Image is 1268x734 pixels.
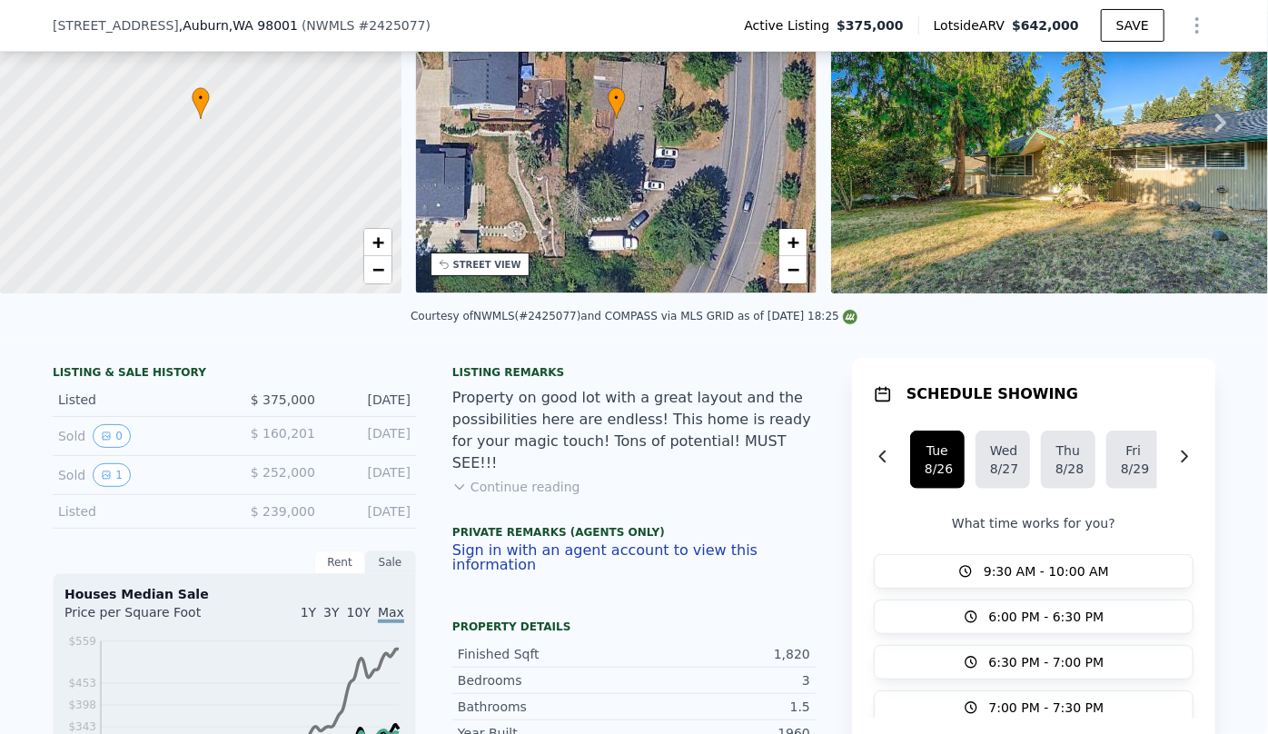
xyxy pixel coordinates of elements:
[58,424,220,448] div: Sold
[452,387,816,474] div: Property on good lot with a great layout and the possibilities here are endless! This home is rea...
[378,605,404,623] span: Max
[371,231,383,253] span: +
[744,16,837,35] span: Active Listing
[458,671,634,689] div: Bedrooms
[989,699,1105,717] span: 7:00 PM - 7:30 PM
[608,90,626,106] span: •
[93,424,131,448] button: View historical data
[330,391,411,409] div: [DATE]
[1179,7,1215,44] button: Show Options
[989,653,1105,671] span: 6:30 PM - 7:00 PM
[306,18,354,33] span: NWMLS
[68,721,96,734] tspan: $343
[458,698,634,716] div: Bathrooms
[330,463,411,487] div: [DATE]
[330,424,411,448] div: [DATE]
[229,18,298,33] span: , WA 98001
[347,605,371,620] span: 10Y
[1121,460,1146,478] div: 8/29
[64,585,404,603] div: Houses Median Sale
[788,231,799,253] span: +
[843,310,857,324] img: NWMLS Logo
[365,550,416,574] div: Sale
[1012,18,1079,33] span: $642,000
[990,460,1015,478] div: 8/27
[452,525,816,543] div: Private Remarks (Agents Only)
[608,87,626,119] div: •
[323,605,339,620] span: 3Y
[452,478,580,496] button: Continue reading
[874,645,1194,679] button: 6:30 PM - 7:00 PM
[934,16,1012,35] span: Lotside ARV
[192,90,210,106] span: •
[330,502,411,521] div: [DATE]
[58,502,220,521] div: Listed
[1041,431,1095,489] button: Thu8/28
[1121,441,1146,460] div: Fri
[925,460,950,478] div: 8/26
[1106,431,1161,489] button: Fri8/29
[874,600,1194,634] button: 6:00 PM - 6:30 PM
[301,605,316,620] span: 1Y
[989,608,1105,626] span: 6:00 PM - 6:30 PM
[364,256,391,283] a: Zoom out
[874,690,1194,725] button: 7:00 PM - 7:30 PM
[874,554,1194,589] button: 9:30 AM - 10:00 AM
[251,504,315,519] span: $ 239,000
[906,383,1078,405] h1: SCHEDULE SHOWING
[779,256,807,283] a: Zoom out
[452,543,816,572] button: Sign in with an agent account to view this information
[910,431,965,489] button: Tue8/26
[411,310,857,322] div: Courtesy of NWMLS (#2425077) and COMPASS via MLS GRID as of [DATE] 18:25
[976,431,1030,489] button: Wed8/27
[453,258,521,272] div: STREET VIEW
[1101,9,1164,42] button: SAVE
[452,620,816,634] div: Property details
[192,87,210,119] div: •
[68,699,96,712] tspan: $398
[634,645,810,663] div: 1,820
[58,463,220,487] div: Sold
[314,550,365,574] div: Rent
[984,562,1109,580] span: 9:30 AM - 10:00 AM
[364,229,391,256] a: Zoom in
[990,441,1015,460] div: Wed
[68,678,96,690] tspan: $453
[179,16,298,35] span: , Auburn
[788,258,799,281] span: −
[779,229,807,256] a: Zoom in
[53,16,179,35] span: [STREET_ADDRESS]
[925,441,950,460] div: Tue
[458,645,634,663] div: Finished Sqft
[58,391,220,409] div: Listed
[837,16,904,35] span: $375,000
[302,16,431,35] div: ( )
[68,635,96,648] tspan: $559
[634,698,810,716] div: 1.5
[874,514,1194,532] p: What time works for you?
[1055,460,1081,478] div: 8/28
[64,603,234,632] div: Price per Square Foot
[53,365,416,383] div: LISTING & SALE HISTORY
[251,426,315,441] span: $ 160,201
[251,392,315,407] span: $ 375,000
[371,258,383,281] span: −
[452,365,816,380] div: Listing remarks
[359,18,426,33] span: # 2425077
[93,463,131,487] button: View historical data
[251,465,315,480] span: $ 252,000
[1055,441,1081,460] div: Thu
[634,671,810,689] div: 3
